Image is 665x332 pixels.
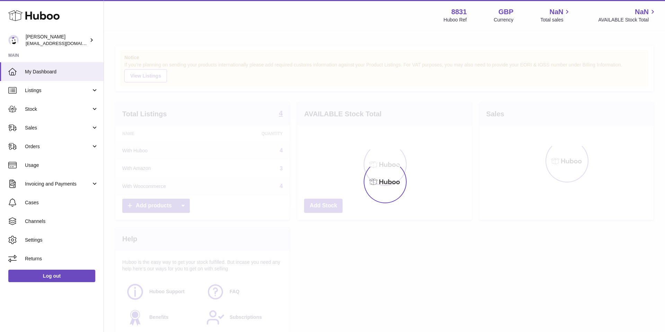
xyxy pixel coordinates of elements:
[635,7,649,17] span: NaN
[540,17,571,23] span: Total sales
[8,270,95,282] a: Log out
[451,7,467,17] strong: 8831
[549,7,563,17] span: NaN
[540,7,571,23] a: NaN Total sales
[494,17,514,23] div: Currency
[25,69,98,75] span: My Dashboard
[25,143,91,150] span: Orders
[25,181,91,187] span: Invoicing and Payments
[444,17,467,23] div: Huboo Ref
[25,125,91,131] span: Sales
[498,7,513,17] strong: GBP
[26,34,88,47] div: [PERSON_NAME]
[25,218,98,225] span: Channels
[598,7,657,23] a: NaN AVAILABLE Stock Total
[25,87,91,94] span: Listings
[25,255,98,262] span: Returns
[8,35,19,45] img: internalAdmin-8831@internal.huboo.com
[598,17,657,23] span: AVAILABLE Stock Total
[25,199,98,206] span: Cases
[26,41,102,46] span: [EMAIL_ADDRESS][DOMAIN_NAME]
[25,237,98,243] span: Settings
[25,106,91,113] span: Stock
[25,162,98,169] span: Usage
